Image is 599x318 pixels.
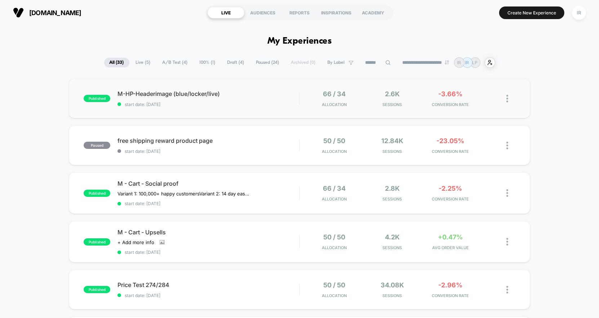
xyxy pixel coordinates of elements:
div: AUDIENCES [244,7,281,18]
div: ACADEMY [355,7,391,18]
p: IR [457,60,461,65]
span: Sessions [365,102,420,107]
span: -2.25% [439,185,462,192]
span: 66 / 34 [323,185,346,192]
img: close [506,95,508,102]
span: Sessions [365,293,420,298]
button: IR [570,5,588,20]
span: -2.96% [438,281,462,289]
span: -3.66% [438,90,462,98]
span: Price Test 274/284 [117,281,299,288]
span: M - Cart - Social proof [117,180,299,187]
span: start date: [DATE] [117,293,299,298]
h1: My Experiences [267,36,332,47]
button: Create New Experience [499,6,564,19]
span: A/B Test ( 4 ) [157,58,193,67]
span: 50 / 50 [323,281,345,289]
span: 50 / 50 [323,137,345,145]
span: [DOMAIN_NAME] [29,9,81,17]
span: start date: [DATE] [117,249,299,255]
span: published [84,286,110,293]
span: Sessions [365,149,420,154]
span: 66 / 34 [323,90,346,98]
span: M-HP-Headerimage (blue/locker/live) [117,90,299,97]
span: published [84,190,110,197]
img: Visually logo [13,7,24,18]
img: close [506,238,508,246]
span: 4.2k [385,233,400,241]
span: CONVERSION RATE [423,102,478,107]
p: LP [472,60,478,65]
span: paused [84,142,110,149]
span: Allocation [322,102,347,107]
span: M - Cart - Upsells [117,229,299,236]
span: +0.47% [438,233,463,241]
span: Allocation [322,196,347,202]
span: 2.8k [385,185,400,192]
img: close [506,189,508,197]
span: CONVERSION RATE [423,293,478,298]
span: + Add more info [117,239,154,245]
span: start date: [DATE] [117,201,299,206]
p: IR [465,60,469,65]
span: 34.08k [381,281,404,289]
span: start date: [DATE] [117,102,299,107]
span: 2.6k [385,90,400,98]
span: Draft ( 4 ) [222,58,250,67]
span: By Label [328,60,345,65]
span: Paused ( 24 ) [251,58,285,67]
span: Variant 1: 100,000+ happy customersVariant 2: 14 day easy returns [117,191,251,196]
span: free shipping reward product page [117,137,299,144]
span: 12.84k [381,137,403,145]
div: REPORTS [281,7,318,18]
span: published [84,95,110,102]
img: close [506,286,508,293]
span: Allocation [322,149,347,154]
div: IR [572,6,586,20]
span: AVG ORDER VALUE [423,245,478,250]
img: close [506,142,508,149]
span: CONVERSION RATE [423,196,478,202]
span: 50 / 50 [323,233,345,241]
button: [DOMAIN_NAME] [11,7,84,18]
span: All ( 33 ) [104,58,129,67]
img: end [445,60,449,65]
span: Allocation [322,245,347,250]
span: start date: [DATE] [117,149,299,154]
span: published [84,238,110,246]
span: CONVERSION RATE [423,149,478,154]
span: Allocation [322,293,347,298]
span: Sessions [365,245,420,250]
span: Sessions [365,196,420,202]
span: -23.05% [436,137,464,145]
span: Live ( 5 ) [130,58,156,67]
div: LIVE [208,7,244,18]
div: INSPIRATIONS [318,7,355,18]
span: 100% ( 1 ) [194,58,221,67]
